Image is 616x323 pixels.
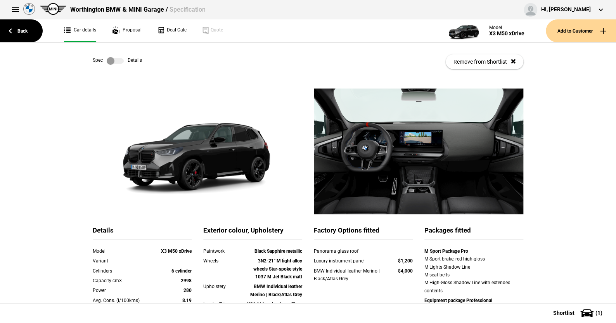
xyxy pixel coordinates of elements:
[446,54,523,69] button: Remove from Shortlist
[169,6,205,13] span: Specification
[424,226,523,240] div: Packages fitted
[203,283,243,290] div: Upholstery
[398,258,413,264] strong: $1,200
[40,3,66,15] img: mini.png
[93,57,142,65] div: Spec Details
[246,302,302,315] strong: 43W-M interior decor Fine-Brushed Aluminium
[203,247,243,255] div: Paintwork
[314,226,413,240] div: Factory Options fitted
[70,5,205,14] div: Worthington BMW & MINI Garage /
[314,257,383,265] div: Luxury instrument panel
[157,19,187,42] a: Deal Calc
[553,310,574,316] span: Shortlist
[93,267,152,275] div: Cylinders
[182,298,192,303] strong: 8.19
[93,247,152,255] div: Model
[183,288,192,293] strong: 280
[250,284,302,297] strong: BMW Individual leather Merino | Black/Atlas Grey
[23,3,35,15] img: bmw.png
[546,19,616,42] button: Add to Customer
[112,19,142,42] a: Proposal
[398,268,413,274] strong: $4,000
[93,226,192,240] div: Details
[93,277,152,285] div: Capacity cm3
[489,30,524,37] div: X3 M50 xDrive
[595,310,602,316] span: ( 1 )
[203,257,243,265] div: Wheels
[64,19,96,42] a: Car details
[541,6,591,14] div: Hi, [PERSON_NAME]
[314,247,383,255] div: Panorama glass roof
[254,248,302,254] strong: Black Sapphire metallic
[424,248,468,254] strong: M Sport Package Pro
[203,300,243,308] div: Interior Trim
[253,258,302,280] strong: 3N2-21" M light alloy wheels Star-spoke style 1037 M Jet Black matt
[93,287,152,294] div: Power
[93,297,152,304] div: Avg. Cons. (l/100kms)
[489,25,524,30] div: Model
[424,255,523,295] div: M Sport brake, red high-gloss M Lights Shadow Line M seat belts M High-Gloss Shadow Line with ext...
[424,298,492,303] strong: Equipment package Professional
[203,226,302,240] div: Exterior colour, Upholstery
[161,248,192,254] strong: X3 M50 xDrive
[181,278,192,283] strong: 2998
[314,267,383,283] div: BMW Individual leather Merino | Black/Atlas Grey
[93,257,152,265] div: Variant
[542,303,616,323] button: Shortlist(1)
[171,268,192,274] strong: 6 cylinder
